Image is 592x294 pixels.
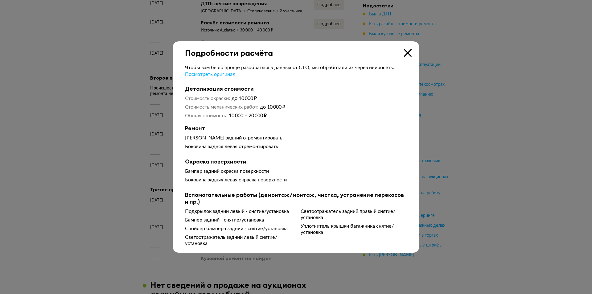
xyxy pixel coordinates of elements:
[232,96,257,101] span: до 10 000 ₽
[185,65,394,70] span: Чтобы вам было проще разобраться в данных от СТО, мы обработали их через нейросеть.
[173,41,419,58] div: Подробности расчёта
[185,168,407,174] div: Бампер задний окраска поверхности
[185,208,291,214] div: Подкрылок задний левый - снятие/установка
[185,125,407,132] b: Ремонт
[185,113,227,119] dt: Общая стоимость
[185,177,407,183] div: Боковина задняя левая окраска поверхности
[185,104,258,110] dt: Стоимость механических работ
[185,85,407,92] b: Детализация стоимости
[185,95,230,101] dt: Стоимость окраски
[185,217,291,223] div: Бампер задний - снятие/установка
[185,143,407,150] div: Боковина задняя левая отремонтировать
[185,192,407,205] b: Вспомогательные работы (демонтаж/монтаж, чистка, устранение перекосов и пр.)
[260,105,285,110] span: до 10 000 ₽
[301,223,407,235] div: Уплотнитель крышки багажника снятие/установка
[301,208,407,221] div: Светоотражатель задний правый снятие/установка
[185,234,291,246] div: Светоотражатель задний левый снятие/установка
[185,135,407,141] div: [PERSON_NAME] задний отремонтировать
[185,226,291,232] div: Спойлер бампера задний - снятие/установка
[185,72,235,77] span: Посмотреть оригинал
[185,158,407,165] b: Окраска поверхности
[229,113,267,118] span: 10 000 – 20 000 ₽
